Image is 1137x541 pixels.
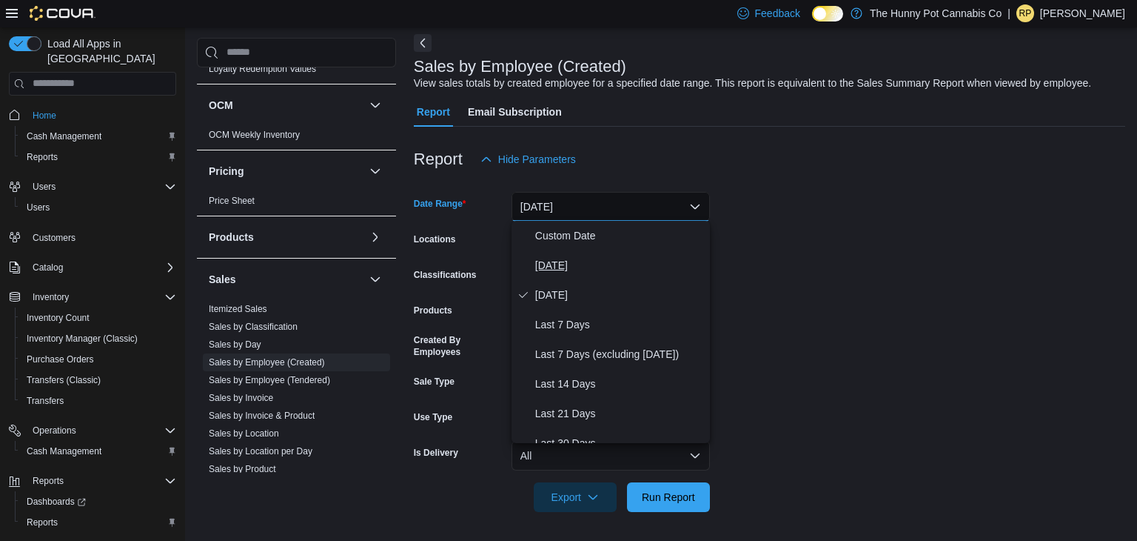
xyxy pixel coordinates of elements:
[414,334,506,358] label: Created By Employees
[1040,4,1125,22] p: [PERSON_NAME]
[414,447,458,459] label: Is Delivery
[1016,4,1034,22] div: Ricardo Peguero
[21,493,176,511] span: Dashboards
[21,442,176,460] span: Cash Management
[15,370,182,391] button: Transfers (Classic)
[3,104,182,126] button: Home
[535,405,704,422] span: Last 21 Days
[209,303,267,313] a: Itemized Sales
[30,6,95,21] img: Cova
[33,110,56,122] span: Home
[209,320,298,332] span: Sales by Classification
[535,434,704,452] span: Last 30 Days
[3,227,182,248] button: Customers
[27,151,58,163] span: Reports
[209,163,363,178] button: Pricing
[15,441,182,462] button: Cash Management
[209,195,255,205] a: Price Sheet
[27,178,176,196] span: Users
[3,287,182,308] button: Inventory
[209,356,325,367] a: Sales by Employee (Created)
[209,62,316,74] span: Loyalty Redemption Values
[33,262,63,273] span: Catalog
[27,288,176,306] span: Inventory
[15,197,182,218] button: Users
[33,425,76,437] span: Operations
[21,148,64,166] a: Reports
[21,309,176,327] span: Inventory Count
[21,330,176,348] span: Inventory Manager (Classic)
[21,371,107,389] a: Transfers (Classic)
[209,271,363,286] button: Sales
[21,127,107,145] a: Cash Management
[535,316,704,333] span: Last 7 Days
[3,257,182,278] button: Catalog
[534,482,617,512] button: Export
[535,227,704,245] span: Custom Date
[21,392,70,410] a: Transfers
[535,286,704,304] span: [DATE]
[33,232,76,244] span: Customers
[27,130,101,142] span: Cash Management
[27,374,101,386] span: Transfers (Classic)
[209,194,255,206] span: Price Sheet
[414,198,466,210] label: Date Range
[498,152,576,167] span: Hide Parameters
[27,202,50,213] span: Users
[209,321,298,331] a: Sales by Classification
[417,97,450,127] span: Report
[197,125,396,149] div: OCM
[27,228,176,247] span: Customers
[41,36,176,66] span: Load All Apps in [GEOGRAPHIC_DATA]
[27,106,176,125] span: Home
[209,302,267,314] span: Itemized Sales
[209,462,276,474] span: Sales by Product
[15,328,182,349] button: Inventory Manager (Classic)
[209,163,244,178] h3: Pricing
[209,445,312,457] span: Sales by Location per Day
[21,330,144,348] a: Inventory Manager (Classic)
[414,305,452,316] label: Products
[209,445,312,456] a: Sales by Location per Day
[21,514,64,531] a: Reports
[33,291,69,303] span: Inventory
[812,6,843,21] input: Dark Mode
[21,442,107,460] a: Cash Management
[209,374,330,385] a: Sales by Employee (Tendered)
[209,463,276,474] a: Sales by Product
[27,312,90,324] span: Inventory Count
[366,228,384,245] button: Products
[535,375,704,393] span: Last 14 Days
[27,178,61,196] button: Users
[27,259,69,276] button: Catalog
[1007,4,1010,22] p: |
[755,6,800,21] span: Feedback
[209,97,363,112] button: OCM
[21,351,100,368] a: Purchase Orders
[870,4,1002,22] p: The Hunny Pot Cannabis Co
[15,391,182,411] button: Transfers
[21,199,176,216] span: Users
[414,269,477,281] label: Classifications
[512,192,710,222] button: [DATE]
[33,475,64,487] span: Reports
[366,162,384,179] button: Pricing
[3,420,182,441] button: Operations
[27,107,62,125] a: Home
[627,482,710,512] button: Run Report
[197,299,396,537] div: Sales
[27,496,86,508] span: Dashboards
[414,233,456,245] label: Locations
[414,76,1091,91] div: View sales totals by created employee for a specified date range. This report is equivalent to th...
[414,376,455,388] label: Sale Type
[414,34,432,52] button: Next
[543,482,608,512] span: Export
[33,181,56,193] span: Users
[15,512,182,533] button: Reports
[15,147,182,167] button: Reports
[27,259,176,276] span: Catalog
[209,97,233,112] h3: OCM
[474,145,582,174] button: Hide Parameters
[21,493,92,511] a: Dashboards
[15,126,182,147] button: Cash Management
